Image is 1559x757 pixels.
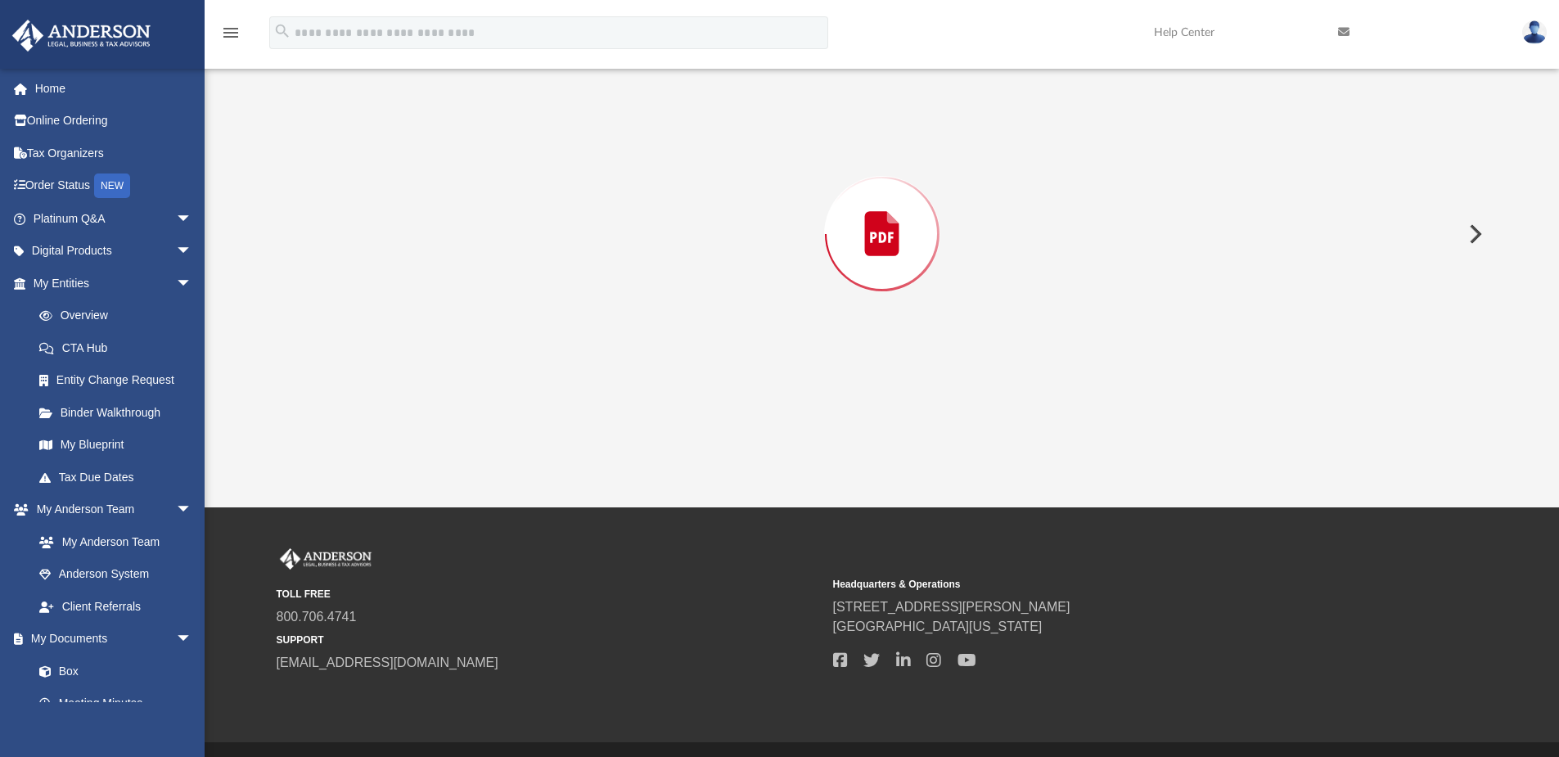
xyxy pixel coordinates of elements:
span: arrow_drop_down [176,202,209,236]
a: CTA Hub [23,331,217,364]
a: Online Ordering [11,105,217,137]
i: search [273,22,291,40]
a: Binder Walkthrough [23,396,217,429]
a: My Entitiesarrow_drop_down [11,267,217,300]
small: Headquarters & Operations [833,577,1378,592]
span: arrow_drop_down [176,623,209,656]
a: Box [23,655,201,687]
a: Overview [23,300,217,332]
a: Digital Productsarrow_drop_down [11,235,217,268]
a: Home [11,72,217,105]
a: Tax Due Dates [23,461,217,493]
a: My Anderson Team [23,525,201,558]
a: Client Referrals [23,590,209,623]
a: My Anderson Teamarrow_drop_down [11,493,209,526]
span: arrow_drop_down [176,235,209,268]
span: arrow_drop_down [176,493,209,527]
a: Meeting Minutes [23,687,209,720]
a: 800.706.4741 [277,610,357,624]
span: arrow_drop_down [176,267,209,300]
a: Order StatusNEW [11,169,217,203]
a: Platinum Q&Aarrow_drop_down [11,202,217,235]
a: My Blueprint [23,429,209,462]
small: SUPPORT [277,633,822,647]
a: Tax Organizers [11,137,217,169]
i: menu [221,23,241,43]
a: [GEOGRAPHIC_DATA][US_STATE] [833,620,1043,633]
div: NEW [94,173,130,198]
a: [EMAIL_ADDRESS][DOMAIN_NAME] [277,656,498,669]
button: Next File [1456,211,1492,257]
img: Anderson Advisors Platinum Portal [277,548,375,570]
a: [STREET_ADDRESS][PERSON_NAME] [833,600,1070,614]
img: Anderson Advisors Platinum Portal [7,20,155,52]
a: Entity Change Request [23,364,217,397]
a: menu [221,31,241,43]
a: My Documentsarrow_drop_down [11,623,209,656]
img: User Pic [1522,20,1547,44]
a: Anderson System [23,558,209,591]
small: TOLL FREE [277,587,822,602]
